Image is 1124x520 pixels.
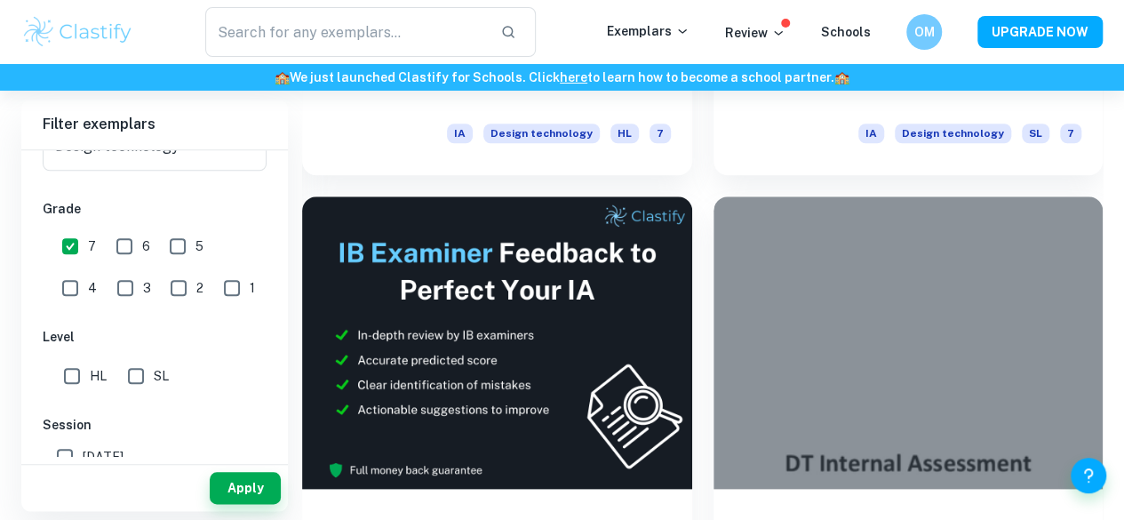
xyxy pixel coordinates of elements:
[906,14,942,50] button: OM
[83,447,124,467] span: [DATE]
[4,68,1120,87] h6: We just launched Clastify for Schools. Click to learn how to become a school partner.
[21,100,288,149] h6: Filter exemplars
[1022,124,1049,143] span: SL
[302,196,692,489] img: Thumbnail
[205,7,486,57] input: Search for any exemplars...
[210,472,281,504] button: Apply
[142,236,150,256] span: 6
[858,124,884,143] span: IA
[21,14,134,50] img: Clastify logo
[196,278,203,298] span: 2
[88,278,97,298] span: 4
[607,21,690,41] p: Exemplars
[914,22,935,42] h6: OM
[650,124,671,143] span: 7
[90,366,107,386] span: HL
[43,327,267,347] h6: Level
[88,236,96,256] span: 7
[895,124,1011,143] span: Design technology
[43,415,267,435] h6: Session
[250,278,255,298] span: 1
[834,70,849,84] span: 🏫
[560,70,587,84] a: here
[977,16,1103,48] button: UPGRADE NOW
[195,236,203,256] span: 5
[821,25,871,39] a: Schools
[483,124,600,143] span: Design technology
[1071,458,1106,493] button: Help and Feedback
[143,278,151,298] span: 3
[447,124,473,143] span: IA
[725,23,785,43] p: Review
[43,199,267,219] h6: Grade
[275,70,290,84] span: 🏫
[1060,124,1081,143] span: 7
[610,124,639,143] span: HL
[154,366,169,386] span: SL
